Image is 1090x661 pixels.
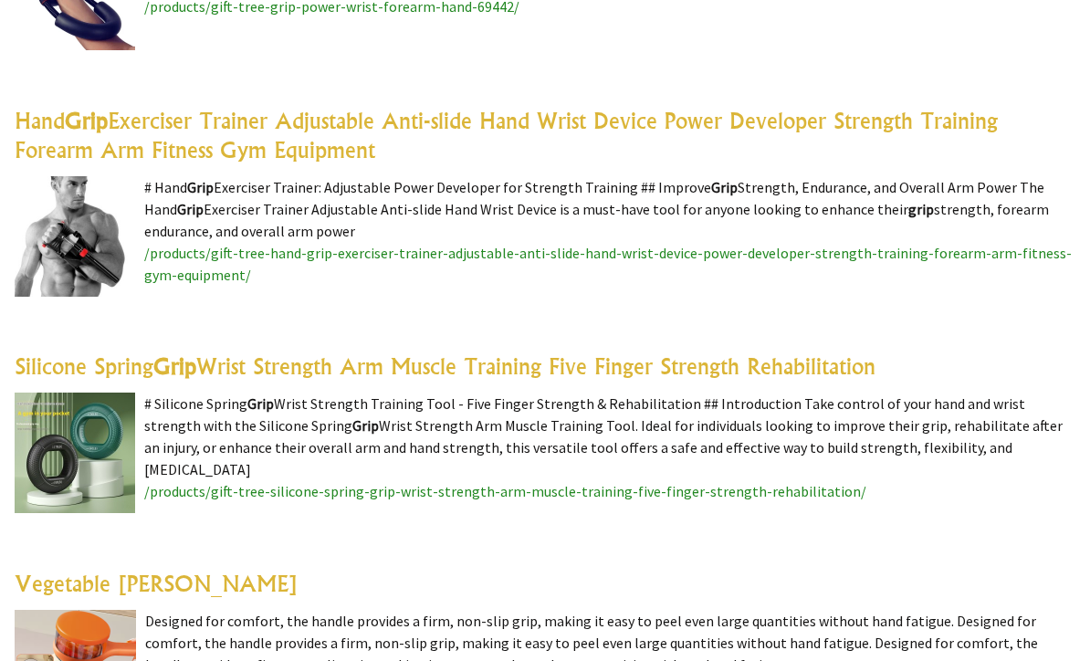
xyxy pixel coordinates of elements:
[144,482,866,500] a: /products/gift-tree-silicone-spring-grip-wrist-strength-arm-muscle-training-five-finger-strength-...
[65,107,108,134] highlight: Grip
[247,394,274,413] highlight: Grip
[187,178,214,196] highlight: Grip
[15,352,875,380] a: Silicone SpringGripWrist Strength Arm Muscle Training Five Finger Strength Rehabilitation
[15,107,998,163] a: HandGripExerciser Trainer Adjustable Anti-slide Hand Wrist Device Power Developer Strength Traini...
[15,393,135,513] img: Silicone Spring Grip Wrist Strength Arm Muscle Training Five Finger Strength Rehabilitation
[144,244,1072,284] a: /products/gift-tree-hand-grip-exerciser-trainer-adjustable-anti-slide-hand-wrist-device-power-dev...
[352,416,379,435] highlight: Grip
[711,178,738,196] highlight: Grip
[15,570,298,597] a: Vegetable [PERSON_NAME]
[177,200,204,218] highlight: Grip
[153,352,196,380] highlight: Grip
[908,200,934,218] highlight: grip
[15,176,135,297] img: Hand Grip Exerciser Trainer Adjustable Anti-slide Hand Wrist Device Power Developer Strength Trai...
